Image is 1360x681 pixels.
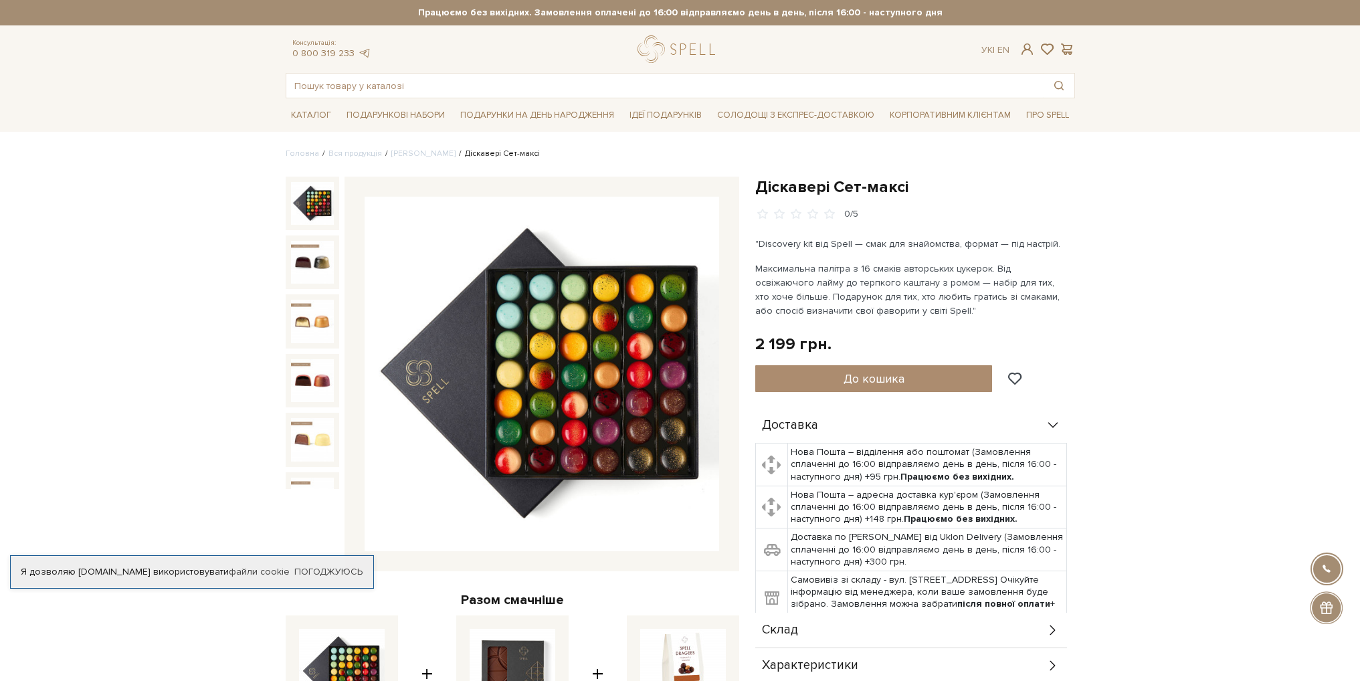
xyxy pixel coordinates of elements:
a: Вся продукція [328,149,382,159]
div: 0/5 [844,208,858,221]
a: Каталог [286,105,336,126]
strong: Працюємо без вихідних. Замовлення оплачені до 16:00 відправляємо день в день, після 16:00 - насту... [286,7,1075,19]
a: Ідеї подарунків [624,105,707,126]
span: Склад [762,624,798,636]
a: Головна [286,149,319,159]
div: 2 199 грн. [755,334,832,355]
img: Діскавері Сет-максі [365,197,719,551]
li: Діскавері Сет-максі [456,148,540,160]
div: Ук [981,44,1009,56]
div: Разом смачніше [286,591,739,609]
a: Погоджуюсь [294,566,363,578]
b: Працюємо без вихідних. [900,471,1014,482]
a: Солодощі з експрес-доставкою [712,104,880,126]
span: Характеристики [762,660,858,672]
span: Доставка [762,419,818,431]
a: Подарунки на День народження [455,105,619,126]
p: "Discovery kit від Spell — смак для знайомства, формат — під настрій. [755,237,1069,251]
img: Діскавері Сет-максі [291,359,334,402]
span: Консультація: [292,39,371,47]
a: [PERSON_NAME] [391,149,456,159]
img: Діскавері Сет-максі [291,300,334,343]
td: Доставка по [PERSON_NAME] від Uklon Delivery (Замовлення сплаченні до 16:00 відправляємо день в д... [788,528,1067,571]
span: | [993,44,995,56]
a: файли cookie [229,566,290,577]
img: Діскавері Сет-максі [291,182,334,225]
div: Я дозволяю [DOMAIN_NAME] використовувати [11,566,373,578]
b: Працюємо без вихідних. [904,513,1017,524]
a: 0 800 319 233 [292,47,355,59]
td: Самовивіз зі складу - вул. [STREET_ADDRESS] Очікуйте інформацію від менеджера, коли ваше замовлен... [788,571,1067,626]
a: telegram [358,47,371,59]
td: Нова Пошта – адресна доставка кур'єром (Замовлення сплаченні до 16:00 відправляємо день в день, п... [788,486,1067,528]
input: Пошук товару у каталозі [286,74,1044,98]
a: En [997,44,1009,56]
b: після повної оплати [957,598,1050,609]
img: Діскавері Сет-максі [291,241,334,284]
h1: Діскавері Сет-максі [755,177,1075,197]
button: Пошук товару у каталозі [1044,74,1074,98]
p: Максимальна палітра з 16 смаків авторських цукерок. Від освіжаючого лайму до терпкого каштану з р... [755,262,1069,318]
button: До кошика [755,365,993,392]
a: logo [638,35,721,63]
span: До кошика [844,371,904,386]
a: Про Spell [1021,105,1074,126]
a: Подарункові набори [341,105,450,126]
img: Діскавері Сет-максі [291,478,334,520]
a: Корпоративним клієнтам [884,105,1016,126]
td: Нова Пошта – відділення або поштомат (Замовлення сплаченні до 16:00 відправляємо день в день, піс... [788,444,1067,486]
img: Діскавері Сет-максі [291,418,334,461]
